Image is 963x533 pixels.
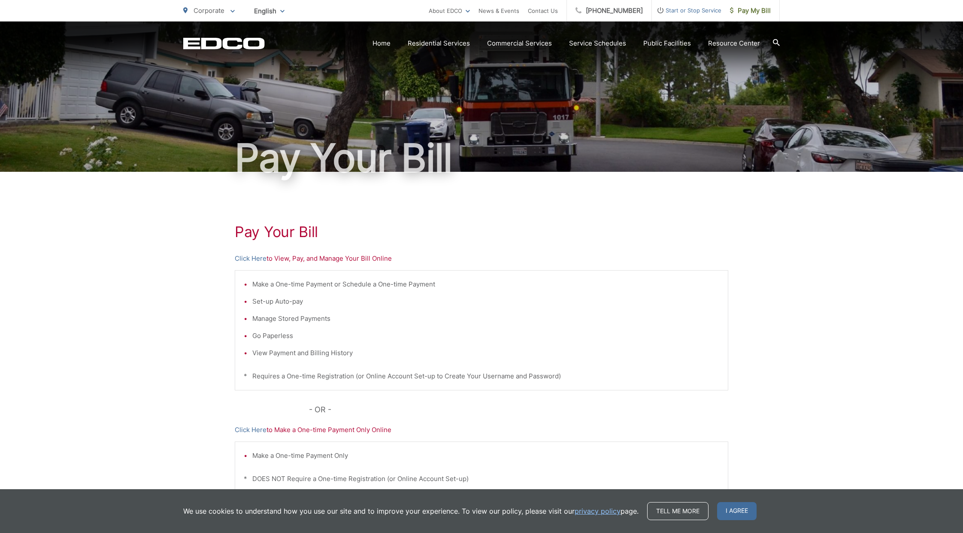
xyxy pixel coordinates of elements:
a: Contact Us [528,6,558,16]
p: * DOES NOT Require a One-time Registration (or Online Account Set-up) [244,474,719,484]
a: Commercial Services [487,38,552,49]
p: - OR - [309,403,729,416]
a: Service Schedules [569,38,626,49]
a: Home [372,38,391,49]
h1: Pay Your Bill [235,223,728,241]
li: View Payment and Billing History [252,348,719,358]
li: Make a One-time Payment Only [252,451,719,461]
a: Public Facilities [643,38,691,49]
a: Click Here [235,425,266,435]
p: We use cookies to understand how you use our site and to improve your experience. To view our pol... [183,506,639,516]
p: * Requires a One-time Registration (or Online Account Set-up to Create Your Username and Password) [244,371,719,381]
h1: Pay Your Bill [183,137,780,180]
span: Corporate [194,6,224,15]
span: English [248,3,291,18]
a: Residential Services [408,38,470,49]
a: privacy policy [575,506,621,516]
p: to View, Pay, and Manage Your Bill Online [235,253,728,264]
li: Manage Stored Payments [252,314,719,324]
a: Click Here [235,253,266,264]
span: Pay My Bill [730,6,771,16]
a: Tell me more [647,502,709,520]
span: I agree [717,502,757,520]
li: Make a One-time Payment or Schedule a One-time Payment [252,279,719,289]
a: EDCD logo. Return to the homepage. [183,37,265,49]
a: Resource Center [708,38,760,49]
li: Go Paperless [252,331,719,341]
p: to Make a One-time Payment Only Online [235,425,728,435]
a: News & Events [478,6,519,16]
a: About EDCO [429,6,470,16]
li: Set-up Auto-pay [252,296,719,307]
